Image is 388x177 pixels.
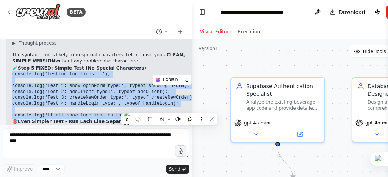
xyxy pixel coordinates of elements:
[174,27,186,36] button: Start a new chat
[153,27,171,36] button: Switch to previous chat
[244,120,271,126] span: gpt-4o-mini
[12,65,195,71] h2: 🧪
[197,7,208,17] button: Hide left sidebar
[278,130,321,139] button: Open in side panel
[246,82,320,98] div: Supabase Authentication Specialist
[3,164,36,174] button: Improve
[363,48,386,54] span: Hide Tools
[166,165,189,174] button: Send
[169,166,180,172] span: Send
[220,8,305,16] nav: breadcrumb
[12,52,195,64] p: The syntax error is likely from special characters. Let me give you a without any problematic cha...
[14,166,33,172] span: Improve
[327,5,368,19] button: Download
[12,40,16,46] span: ▶
[246,99,320,111] div: Analyze the existing beverage app code and provide detailed implementation guidance for integrati...
[196,27,233,36] button: Visual Editor
[12,40,56,46] button: ▶Thought process
[67,8,86,17] div: BETA
[339,8,365,16] span: Download
[15,3,61,20] img: Logo
[18,65,146,71] strong: Step 5 FIXED: Simple Test (No Special Characters)
[12,119,195,125] h2: 🎯
[18,119,136,124] strong: Even Simpler Test - Run Each Line Separately:
[175,145,186,157] button: Click to speak your automation idea
[199,45,218,51] div: Version 1
[12,52,185,64] strong: CLEAN, SIMPLE VERSION
[12,71,195,118] code: console.log('Testing functions...'); console.log('Test 1: showLoginForm type:', typeof showLoginF...
[19,40,56,46] span: Thought process
[230,77,325,143] div: Supabase Authentication SpecialistAnalyze the existing beverage app code and provide detailed imp...
[233,27,264,36] button: Execution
